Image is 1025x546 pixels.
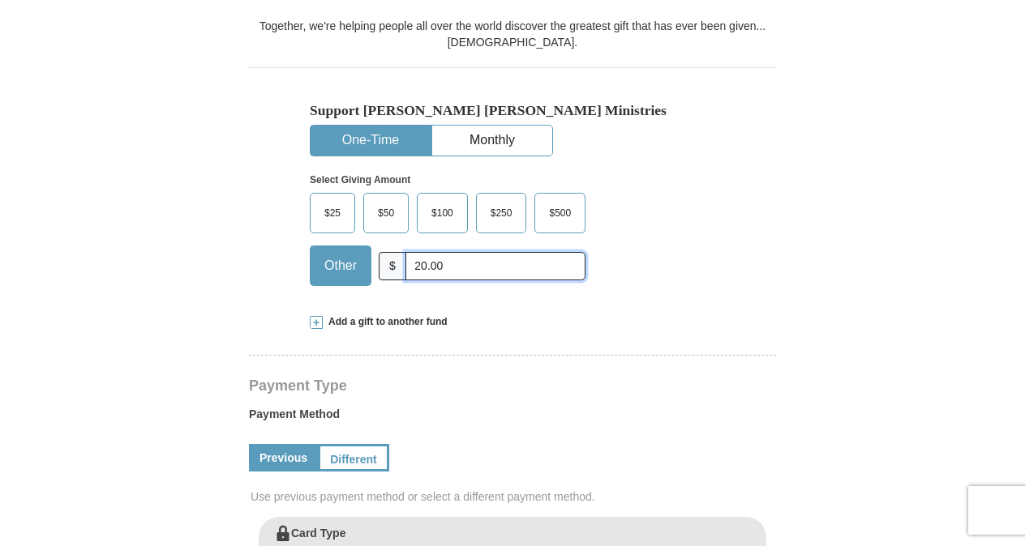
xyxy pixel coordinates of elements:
[323,315,448,329] span: Add a gift to another fund
[251,488,778,505] span: Use previous payment method or select a different payment method.
[249,406,776,430] label: Payment Method
[423,201,461,225] span: $100
[311,126,431,156] button: One-Time
[249,444,318,471] a: Previous
[316,254,365,278] span: Other
[541,201,579,225] span: $500
[482,201,521,225] span: $250
[370,201,402,225] span: $50
[316,201,349,225] span: $25
[310,102,715,119] h5: Support [PERSON_NAME] [PERSON_NAME] Ministries
[379,252,406,280] span: $
[249,18,776,50] div: Together, we're helping people all over the world discover the greatest gift that has ever been g...
[310,174,410,186] strong: Select Giving Amount
[432,126,552,156] button: Monthly
[318,444,389,471] a: Different
[405,252,585,280] input: Other Amount
[249,379,776,392] h4: Payment Type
